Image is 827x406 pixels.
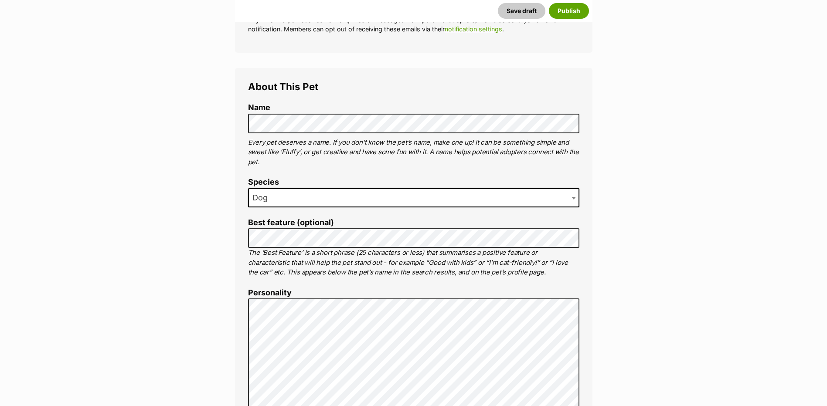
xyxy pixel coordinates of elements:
span: Dog [249,192,276,204]
span: About This Pet [248,81,318,92]
label: Species [248,178,579,187]
span: Dog [248,188,579,207]
button: Publish [549,3,589,19]
a: notification settings [445,25,502,33]
label: Name [248,103,579,112]
label: Personality [248,288,579,298]
label: Best feature (optional) [248,218,579,227]
button: Save draft [498,3,545,19]
p: The ‘Best Feature’ is a short phrase (25 characters or less) that summarises a positive feature o... [248,248,579,277]
p: Any time this pet receives new enquiries or messages from potential adopters, we'll also send you... [248,15,579,34]
p: Every pet deserves a name. If you don’t know the pet’s name, make one up! It can be something sim... [248,138,579,167]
